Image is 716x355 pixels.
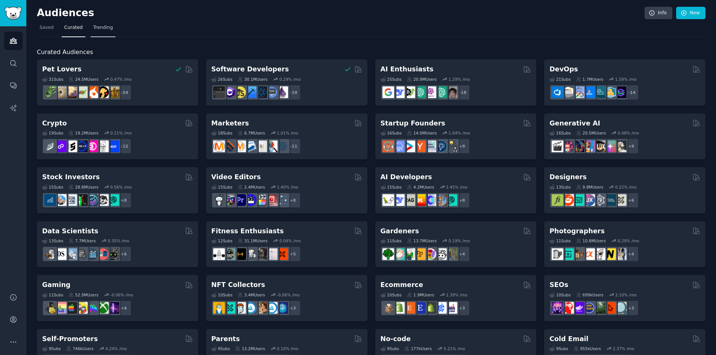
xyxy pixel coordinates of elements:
[224,140,235,152] img: bigseo
[279,77,301,82] div: 0.29 % /mo
[266,194,278,206] img: Youtubevideo
[44,248,56,260] img: MachineLearning
[381,292,402,298] div: 10 Sub s
[211,280,265,290] h2: NFT Collectors
[393,140,405,152] img: SaaS
[42,184,63,190] div: 15 Sub s
[623,85,639,100] div: + 14
[676,7,705,20] a: New
[449,238,470,243] div: 0.19 % /mo
[55,86,67,98] img: ballpython
[404,302,415,314] img: Etsy
[449,77,470,82] div: 1.29 % /mo
[55,302,67,314] img: CozyGamers
[552,86,563,98] img: azuredevops
[454,246,470,262] div: + 4
[266,86,278,98] img: AskComputerScience
[576,77,604,82] div: 1.7M Users
[97,194,109,206] img: swingtrading
[68,238,96,243] div: 7.7M Users
[68,130,98,136] div: 19.2M Users
[381,238,402,243] div: 11 Sub s
[37,48,93,57] span: Curated Audiences
[238,292,265,298] div: 3.4M Users
[594,140,605,152] img: FluxAI
[576,238,606,243] div: 10.8M Users
[238,130,265,136] div: 6.7M Users
[594,248,605,260] img: canon
[549,119,600,128] h2: Generative AI
[76,248,88,260] img: dataengineering
[97,302,109,314] img: XboxGamers
[285,85,301,100] div: + 19
[55,248,67,260] img: datascience
[116,85,132,100] div: + 24
[211,65,289,74] h2: Software Developers
[234,86,246,98] img: learnjavascript
[382,302,394,314] img: dropship
[552,140,563,152] img: aivideo
[615,86,626,98] img: PlatformEngineers
[224,302,235,314] img: NFTMarketplace
[617,238,639,243] div: 0.29 % /mo
[44,302,56,314] img: linux_gaming
[116,300,132,316] div: + 4
[414,302,426,314] img: EtsySellers
[276,248,288,260] img: personaltraining
[381,65,434,74] h2: AI Enthusiasts
[42,227,98,236] h2: Data Scientists
[407,130,437,136] div: 14.0M Users
[211,346,230,351] div: 9 Sub s
[623,192,639,208] div: + 6
[108,248,119,260] img: data
[617,130,639,136] div: 0.48 % /mo
[444,346,465,351] div: 5.21 % /mo
[285,300,301,316] div: + 3
[65,248,77,260] img: statistics
[277,346,298,351] div: 0.10 % /mo
[245,302,256,314] img: OpenSeaNFT
[55,140,67,152] img: 0xPolygon
[285,192,301,208] div: + 8
[381,184,402,190] div: 15 Sub s
[425,194,436,206] img: OpenSourceAI
[393,194,405,206] img: DeepSeek
[211,119,249,128] h2: Marketers
[245,248,256,260] img: weightroom
[116,138,132,154] div: + 12
[404,346,432,351] div: 177k Users
[623,138,639,154] div: + 9
[615,184,637,190] div: 0.22 % /mo
[549,334,588,344] h2: Cold Email
[245,194,256,206] img: VideoEditors
[623,246,639,262] div: + 4
[55,194,67,206] img: ValueInvesting
[549,172,587,182] h2: Designers
[97,140,109,152] img: CryptoNews
[381,130,402,136] div: 16 Sub s
[86,140,98,152] img: defiblockchain
[573,248,584,260] img: AnalogCommunity
[42,65,82,74] h2: Pet Lovers
[234,248,246,260] img: workout
[562,140,574,152] img: dalle2
[279,238,301,243] div: 0.04 % /mo
[573,346,601,351] div: 955k Users
[255,194,267,206] img: finalcutpro
[407,184,434,190] div: 4.2M Users
[238,238,267,243] div: 31.1M Users
[446,302,457,314] img: ecommerce_growth
[42,238,63,243] div: 13 Sub s
[446,86,457,98] img: ArtificalIntelligence
[110,130,132,136] div: 0.21 % /mo
[404,194,415,206] img: Rag
[615,77,637,82] div: 1.59 % /mo
[382,86,394,98] img: GoogleGeminiAI
[562,194,574,206] img: logodesign
[116,246,132,262] div: + 6
[86,86,98,98] img: cockatiel
[97,86,109,98] img: PetAdvice
[245,140,256,152] img: Emailmarketing
[42,280,70,290] h2: Gaming
[594,194,605,206] img: userexperience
